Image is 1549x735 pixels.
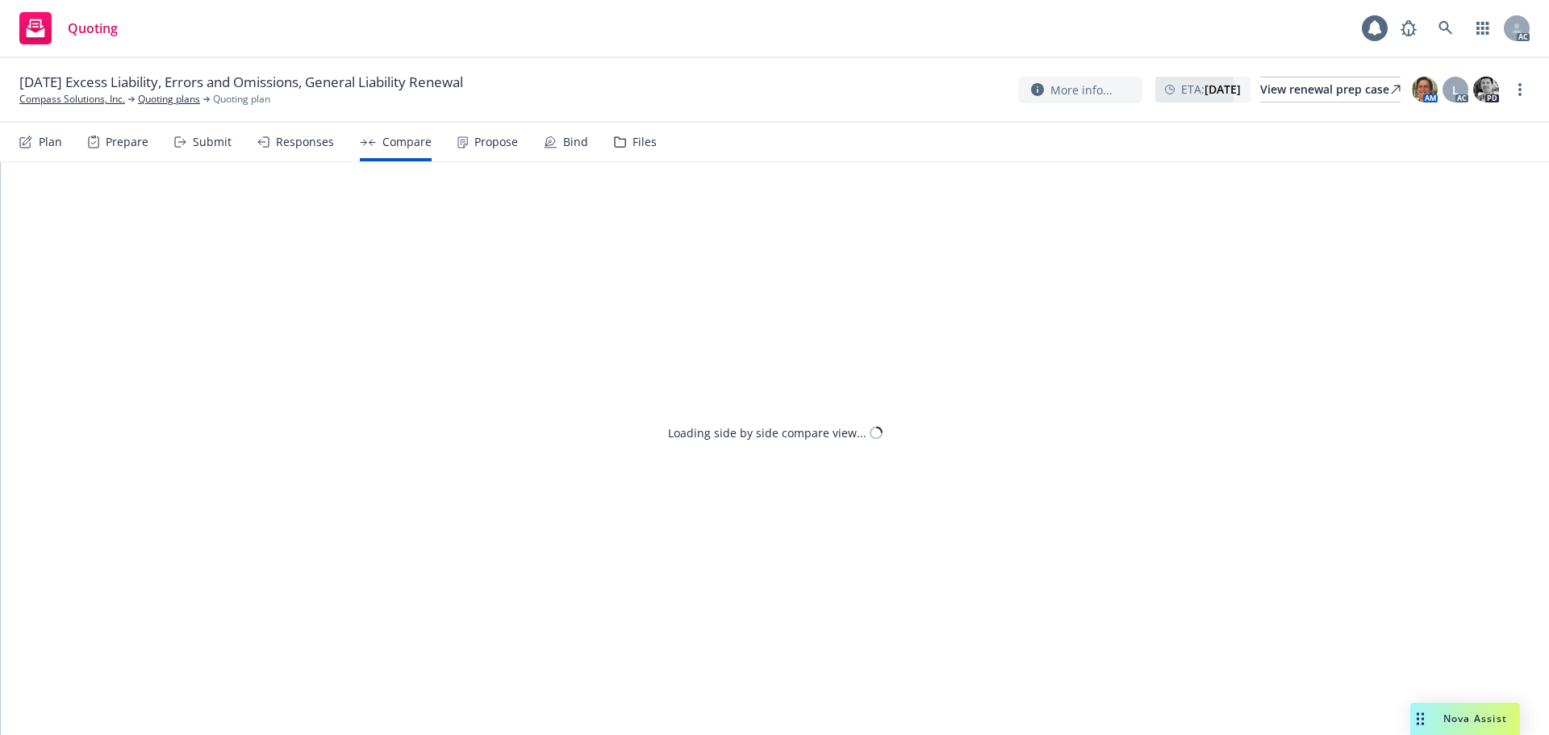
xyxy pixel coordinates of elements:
div: Bind [563,136,588,148]
div: Plan [39,136,62,148]
span: Quoting [68,22,118,35]
strong: [DATE] [1205,81,1241,97]
a: View renewal prep case [1260,77,1401,102]
div: Files [633,136,657,148]
button: Nova Assist [1410,703,1520,735]
div: Submit [193,136,232,148]
span: Quoting plan [213,92,270,106]
a: Switch app [1467,12,1499,44]
div: Propose [474,136,518,148]
div: Responses [276,136,334,148]
a: Report a Bug [1392,12,1425,44]
span: More info... [1050,81,1113,98]
button: More info... [1018,77,1142,103]
span: Nova Assist [1443,712,1507,725]
div: Drag to move [1410,703,1430,735]
a: more [1510,80,1530,99]
a: Compass Solutions, Inc. [19,92,125,106]
img: photo [1412,77,1438,102]
a: Quoting [13,6,124,51]
img: photo [1473,77,1499,102]
a: Search [1430,12,1462,44]
span: ETA : [1181,81,1241,98]
span: L [1452,81,1459,98]
span: [DATE] Excess Liability, Errors and Omissions, General Liability Renewal [19,73,463,92]
div: Loading side by side compare view... [668,424,866,441]
div: Prepare [106,136,148,148]
a: Quoting plans [138,92,200,106]
div: Compare [382,136,432,148]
